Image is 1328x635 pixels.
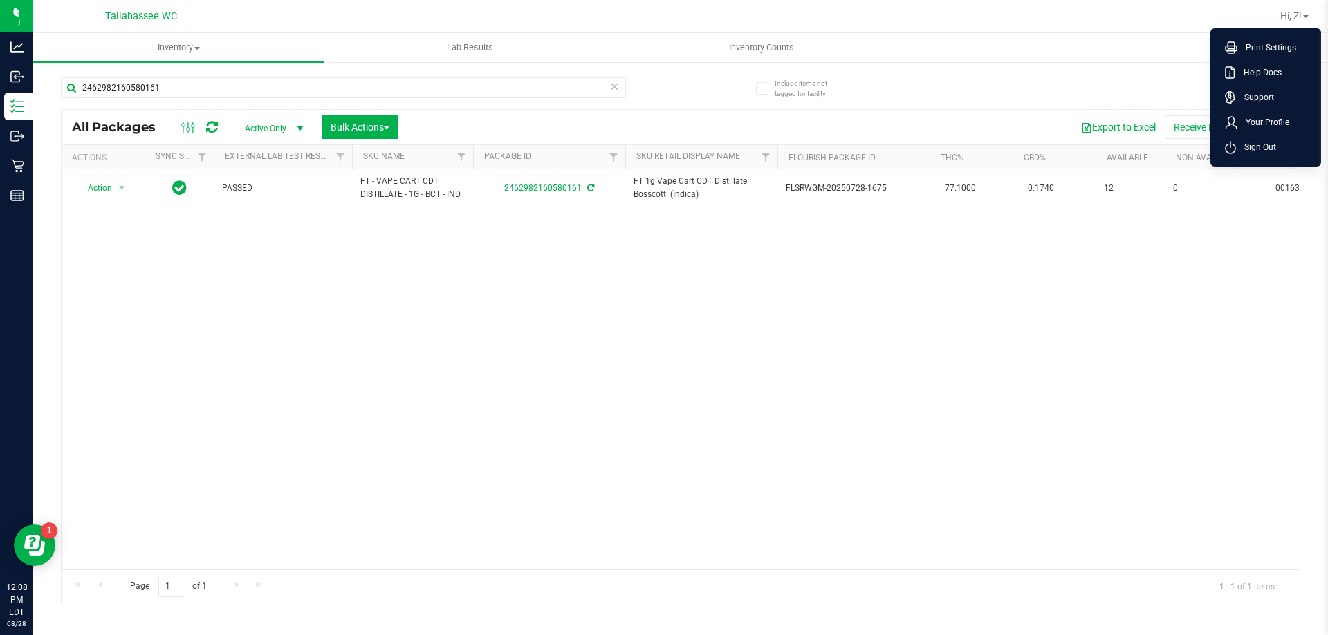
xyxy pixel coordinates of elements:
[1236,91,1274,104] span: Support
[61,77,626,98] input: Search Package ID, Item Name, SKU, Lot or Part Number...
[324,33,616,62] a: Lab Results
[14,524,55,566] iframe: Resource center
[788,153,876,162] a: Flourish Package ID
[6,618,27,629] p: 08/28
[484,151,531,161] a: Package ID
[225,151,333,161] a: External Lab Test Result
[636,151,740,161] a: Sku Retail Display Name
[360,175,465,201] span: FT - VAPE CART CDT DISTILLATE - 1G - BCT - IND
[1235,66,1282,79] span: Help Docs
[329,145,352,169] a: Filter
[1275,183,1314,193] a: 00163490
[105,10,177,22] span: Tallahassee WC
[450,145,473,169] a: Filter
[616,33,907,62] a: Inventory Counts
[1214,135,1318,160] li: Sign Out
[10,99,24,113] inline-svg: Inventory
[10,40,24,54] inline-svg: Analytics
[1237,115,1289,129] span: Your Profile
[1208,576,1286,596] span: 1 - 1 of 1 items
[634,175,769,201] span: FT 1g Vape Cart CDT Distillate Bosscotti (Indica)
[118,576,218,597] span: Page of 1
[755,145,777,169] a: Filter
[1225,66,1312,79] a: Help Docs
[941,153,963,162] a: THC%
[10,129,24,143] inline-svg: Outbound
[10,189,24,202] inline-svg: Reports
[428,41,512,54] span: Lab Results
[1107,153,1148,162] a: Available
[786,182,921,195] span: FLSRWGM-20250728-1675
[72,153,139,162] div: Actions
[41,522,57,539] iframe: Resource center unread badge
[172,178,187,198] span: In Sync
[1173,182,1226,195] span: 0
[775,78,844,99] span: Include items not tagged for facility
[1176,153,1237,162] a: Non-Available
[609,77,619,95] span: Clear
[710,41,813,54] span: Inventory Counts
[322,115,398,139] button: Bulk Actions
[113,178,131,198] span: select
[1165,115,1279,139] button: Receive Non-Cannabis
[1225,91,1312,104] a: Support
[1072,115,1165,139] button: Export to Excel
[222,182,344,195] span: PASSED
[33,41,324,54] span: Inventory
[33,33,324,62] a: Inventory
[1236,140,1276,154] span: Sign Out
[75,178,113,198] span: Action
[156,151,209,161] a: Sync Status
[1024,153,1046,162] a: CBD%
[6,581,27,618] p: 12:08 PM EDT
[585,183,594,193] span: Sync from Compliance System
[938,178,983,198] span: 77.1000
[363,151,405,161] a: SKU Name
[10,159,24,173] inline-svg: Retail
[72,120,169,135] span: All Packages
[1104,182,1156,195] span: 12
[158,576,183,597] input: 1
[191,145,214,169] a: Filter
[1021,178,1061,198] span: 0.1740
[602,145,625,169] a: Filter
[504,183,582,193] a: 2462982160580161
[331,122,389,133] span: Bulk Actions
[1280,10,1302,21] span: Hi, Z!
[10,70,24,84] inline-svg: Inbound
[1237,41,1296,55] span: Print Settings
